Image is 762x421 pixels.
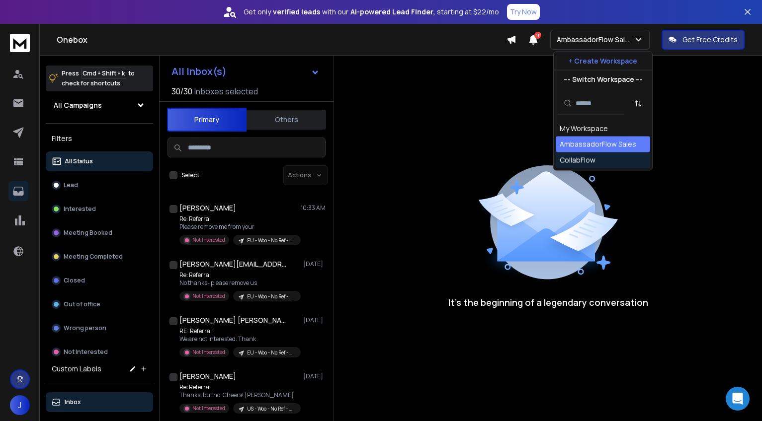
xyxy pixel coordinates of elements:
p: AmbassadorFlow Sales [557,35,634,45]
p: We are not interested. Thank [179,335,299,343]
h3: Inboxes selected [194,85,258,97]
h1: [PERSON_NAME] [179,371,236,381]
p: Thanks, but no. Cheers! [PERSON_NAME] [179,391,299,399]
button: Lead [46,175,153,195]
button: Meeting Completed [46,247,153,267]
p: --- Switch Workspace --- [564,74,643,84]
p: Not Interested [192,236,225,244]
p: No thanks- please remove us [179,279,299,287]
p: Wrong person [64,324,106,332]
button: Inbox [46,392,153,412]
span: Cmd + Shift + k [81,68,126,79]
h1: Onebox [57,34,507,46]
div: AmbassadorFlow Sales [560,140,636,149]
button: Sort by Sort A-Z [628,93,648,113]
p: US - Woo - No Ref - CMO + Founders [247,405,295,413]
button: J [10,395,30,415]
div: Open Intercom Messenger [726,387,750,411]
div: CollabFlow [560,155,595,165]
p: + Create Workspace [569,56,637,66]
button: Wrong person [46,318,153,338]
span: 11 [534,32,541,39]
button: All Status [46,151,153,171]
button: Out of office [46,294,153,314]
button: Closed [46,271,153,290]
p: [DATE] [303,316,326,324]
p: Not Interested [192,292,225,300]
h1: All Inbox(s) [171,67,227,76]
p: Not Interested [192,405,225,412]
button: Not Interested [46,342,153,362]
button: Interested [46,199,153,219]
p: Re: Referral [179,383,299,391]
p: Inbox [65,398,81,406]
h1: All Campaigns [54,100,102,110]
div: My Workspace [560,124,608,134]
button: All Inbox(s) [164,62,328,81]
strong: verified leads [273,7,320,17]
p: Get only with our starting at $22/mo [244,7,499,17]
p: EU - Woo - No Ref - CMO + Founders [247,237,295,244]
p: EU - Woo - No Ref - CMO + Founders [247,293,295,300]
img: logo [10,34,30,52]
p: RE: Referral [179,327,299,335]
h1: [PERSON_NAME] [PERSON_NAME] [179,315,289,325]
p: Please remove me from your [179,223,299,231]
p: Interested [64,205,96,213]
p: It’s the beginning of a legendary conversation [448,295,648,309]
button: Others [247,109,326,131]
button: Try Now [507,4,540,20]
p: Not Interested [64,348,108,356]
p: Meeting Completed [64,253,123,261]
p: EU - Woo - No Ref - CMO + Founders [247,349,295,356]
p: Try Now [510,7,537,17]
p: Re: Referral [179,271,299,279]
p: Meeting Booked [64,229,112,237]
p: Press to check for shortcuts. [62,69,135,88]
button: Get Free Credits [662,30,745,50]
p: Not Interested [192,349,225,356]
p: Closed [64,277,85,284]
p: 10:33 AM [301,204,326,212]
h1: [PERSON_NAME][EMAIL_ADDRESS][DOMAIN_NAME] [179,259,289,269]
p: Re: Referral [179,215,299,223]
p: [DATE] [303,372,326,380]
h3: Filters [46,132,153,145]
strong: AI-powered Lead Finder, [350,7,435,17]
p: All Status [65,157,93,165]
p: [DATE] [303,260,326,268]
button: Primary [167,108,247,132]
span: 30 / 30 [171,85,192,97]
label: Select [181,171,199,179]
button: All Campaigns [46,95,153,115]
p: Out of office [64,300,100,308]
button: + Create Workspace [554,52,652,70]
h1: [PERSON_NAME] [179,203,236,213]
p: Lead [64,181,78,189]
button: Meeting Booked [46,223,153,243]
p: Get Free Credits [682,35,738,45]
h3: Custom Labels [52,364,101,374]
